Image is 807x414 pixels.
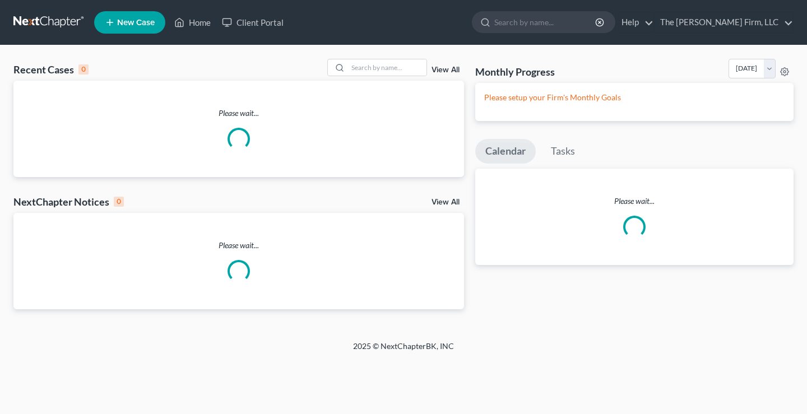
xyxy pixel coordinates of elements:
div: 2025 © NextChapterBK, INC [84,341,723,361]
input: Search by name... [348,59,426,76]
a: The [PERSON_NAME] Firm, LLC [655,12,793,32]
p: Please wait... [13,240,464,251]
p: Please wait... [13,108,464,119]
a: Home [169,12,216,32]
p: Please setup your Firm's Monthly Goals [484,92,785,103]
a: Client Portal [216,12,289,32]
a: Help [616,12,653,32]
div: NextChapter Notices [13,195,124,208]
a: Calendar [475,139,536,164]
span: New Case [117,18,155,27]
input: Search by name... [494,12,597,32]
div: 0 [114,197,124,207]
a: View All [432,66,460,74]
div: 0 [78,64,89,75]
p: Please wait... [475,196,794,207]
h3: Monthly Progress [475,65,555,78]
a: Tasks [541,139,585,164]
a: View All [432,198,460,206]
div: Recent Cases [13,63,89,76]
